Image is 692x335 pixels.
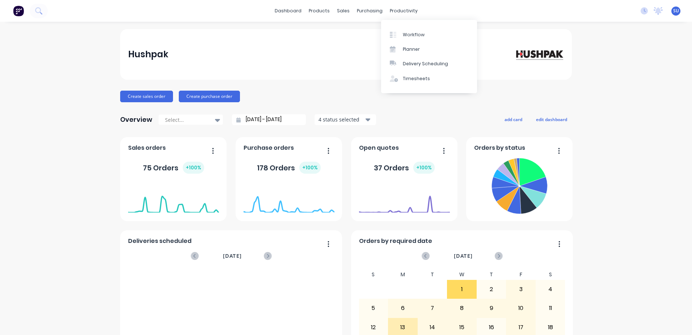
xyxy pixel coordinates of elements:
a: dashboard [271,5,305,16]
div: 9 [477,299,506,317]
button: 4 status selected [315,114,376,125]
div: F [506,269,536,280]
a: Delivery Scheduling [381,57,477,71]
span: Open quotes [359,144,399,152]
a: Planner [381,42,477,57]
img: Hushpak [513,48,564,61]
div: sales [333,5,353,16]
a: Workflow [381,27,477,42]
div: 4 [536,280,565,298]
button: Create purchase order [179,91,240,102]
div: productivity [386,5,421,16]
div: Overview [120,112,152,127]
div: 37 Orders [374,162,435,174]
img: Factory [13,5,24,16]
div: 8 [447,299,476,317]
span: Purchase orders [244,144,294,152]
div: 178 Orders [257,162,321,174]
div: T [477,269,506,280]
div: S [359,269,388,280]
div: 4 status selected [318,116,364,123]
div: M [388,269,418,280]
span: Sales orders [128,144,166,152]
div: 1 [447,280,476,298]
span: SU [673,8,679,14]
div: Hushpak [128,47,168,62]
div: Delivery Scheduling [403,61,448,67]
div: 10 [506,299,535,317]
div: 7 [418,299,447,317]
div: 2 [477,280,506,298]
button: Create sales order [120,91,173,102]
a: Timesheets [381,71,477,86]
div: products [305,5,333,16]
div: S [536,269,565,280]
div: + 100 % [299,162,321,174]
div: 75 Orders [143,162,204,174]
div: 3 [506,280,535,298]
div: 6 [388,299,417,317]
span: Orders by status [474,144,525,152]
div: purchasing [353,5,386,16]
div: T [418,269,447,280]
div: 5 [359,299,388,317]
div: Planner [403,46,420,53]
span: [DATE] [454,252,473,260]
div: Timesheets [403,75,430,82]
div: W [447,269,477,280]
button: add card [500,115,527,124]
span: [DATE] [223,252,242,260]
div: + 100 % [413,162,435,174]
div: + 100 % [183,162,204,174]
div: 11 [536,299,565,317]
div: Workflow [403,32,425,38]
button: edit dashboard [531,115,572,124]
